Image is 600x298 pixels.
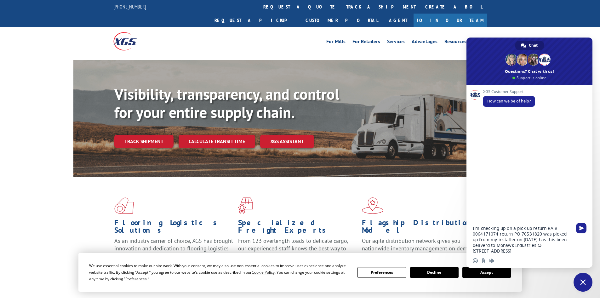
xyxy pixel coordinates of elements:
[362,237,478,252] span: Our agile distribution network gives you nationwide inventory management on demand.
[357,267,406,278] button: Preferences
[387,39,405,46] a: Services
[252,270,275,275] span: Cookie Policy
[78,253,522,292] div: Cookie Consent Prompt
[489,258,494,263] span: Audio message
[362,197,384,214] img: xgs-icon-flagship-distribution-model-red
[352,39,380,46] a: For Retailers
[125,276,147,282] span: Preferences
[515,41,544,50] div: Chat
[114,135,174,148] a: Track shipment
[444,39,466,46] a: Resources
[210,14,301,27] a: Request a pickup
[481,258,486,263] span: Send a file
[114,84,339,122] b: Visibility, transparency, and control for your entire supply chain.
[114,219,233,237] h1: Flooring Logistics Solutions
[529,41,538,50] span: Chat
[362,219,481,237] h1: Flagship Distribution Model
[301,14,383,27] a: Customer Portal
[238,237,357,265] p: From 123 overlength loads to delicate cargo, our experienced staff knows the best way to move you...
[114,237,233,260] span: As an industry carrier of choice, XGS has brought innovation and dedication to flooring logistics...
[326,39,346,46] a: For Mills
[260,135,314,148] a: XGS ASSISTANT
[473,258,478,263] span: Insert an emoji
[89,262,350,282] div: We use essential cookies to make our site work. With your consent, we may also use non-essential ...
[483,90,535,94] span: XGS Customer Support
[462,267,511,278] button: Accept
[574,273,592,292] div: Close chat
[412,39,437,46] a: Advantages
[238,197,253,214] img: xgs-icon-focused-on-flooring-red
[113,3,146,10] a: [PHONE_NUMBER]
[473,225,572,254] textarea: Compose your message...
[410,267,459,278] button: Decline
[114,197,134,214] img: xgs-icon-total-supply-chain-intelligence-red
[576,223,586,233] span: Send
[414,14,487,27] a: Join Our Team
[179,135,255,148] a: Calculate transit time
[383,14,414,27] a: Agent
[487,98,531,104] span: How can we be of help?
[238,219,357,237] h1: Specialized Freight Experts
